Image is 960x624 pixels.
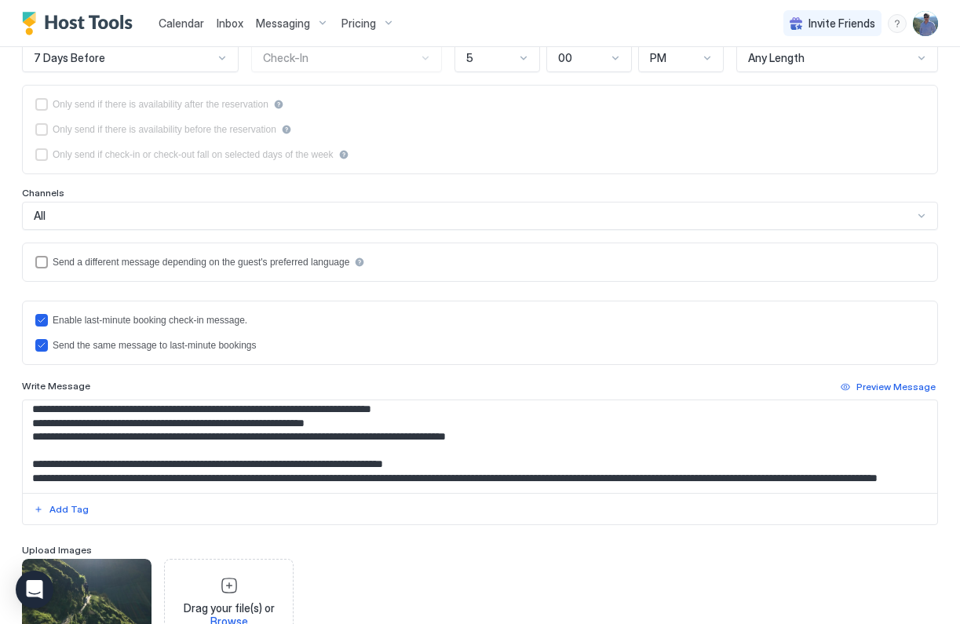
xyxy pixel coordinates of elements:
div: Enable last-minute booking check-in message. [53,315,247,326]
div: Send the same message to last-minute bookings [53,340,256,351]
span: Channels [22,187,64,199]
div: isLimited [35,148,925,161]
span: 5 [466,51,473,65]
a: Inbox [217,15,243,31]
div: beforeReservation [35,123,925,136]
span: Messaging [256,16,310,31]
span: Any Length [748,51,805,65]
div: Only send if there is availability before the reservation [53,124,276,135]
textarea: Input Field [23,400,925,493]
div: Send a different message depending on the guest's preferred language [53,257,349,268]
div: Only send if check-in or check-out fall on selected days of the week [53,149,334,160]
div: menu [888,14,907,33]
div: languagesEnabled [35,256,925,268]
div: afterReservation [35,98,925,111]
div: Only send if there is availability after the reservation [53,99,268,110]
div: Open Intercom Messenger [16,571,53,608]
a: Host Tools Logo [22,12,140,35]
span: Inbox [217,16,243,30]
span: Invite Friends [809,16,875,31]
span: 00 [558,51,572,65]
div: Preview Message [856,380,936,394]
span: Write Message [22,380,90,392]
div: lastMinuteMessageIsTheSame [35,339,925,352]
button: Preview Message [838,378,938,396]
div: User profile [913,11,938,36]
span: 7 Days Before [34,51,105,65]
div: Add Tag [49,502,89,516]
button: Add Tag [31,500,91,519]
span: All [34,209,46,223]
span: Upload Images [22,544,92,556]
span: Calendar [159,16,204,30]
div: lastMinuteMessageEnabled [35,314,925,327]
span: Pricing [341,16,376,31]
span: PM [650,51,666,65]
a: Calendar [159,15,204,31]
